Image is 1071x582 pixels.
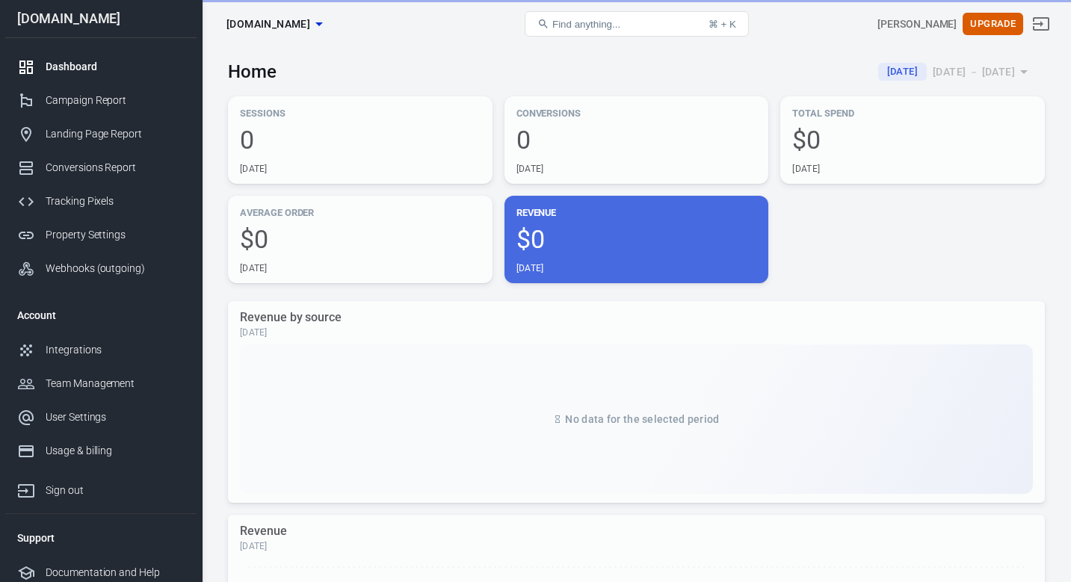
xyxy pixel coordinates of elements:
div: User Settings [46,409,185,425]
a: Tracking Pixels [5,185,197,218]
li: Support [5,520,197,556]
div: Dashboard [46,59,185,75]
a: Webhooks (outgoing) [5,252,197,285]
div: Campaign Report [46,93,185,108]
div: Sign out [46,483,185,498]
a: Sign out [5,468,197,507]
a: Usage & billing [5,434,197,468]
h3: Home [228,61,277,82]
a: Conversions Report [5,151,197,185]
span: Find anything... [552,19,620,30]
div: ⌘ + K [709,19,736,30]
div: Team Management [46,376,185,391]
li: Account [5,297,197,333]
a: Sign out [1023,6,1059,42]
div: Webhooks (outgoing) [46,261,185,276]
div: Conversions Report [46,160,185,176]
div: Landing Page Report [46,126,185,142]
a: Dashboard [5,50,197,84]
a: Team Management [5,367,197,400]
a: Landing Page Report [5,117,197,151]
div: Documentation and Help [46,565,185,581]
div: Tracking Pixels [46,194,185,209]
div: Account id: e7bbBimc [877,16,957,32]
a: Campaign Report [5,84,197,117]
button: [DOMAIN_NAME] [220,10,328,38]
a: Property Settings [5,218,197,252]
button: Find anything...⌘ + K [525,11,749,37]
div: Property Settings [46,227,185,243]
div: Integrations [46,342,185,358]
a: User Settings [5,400,197,434]
span: quizforlove.xyz [226,15,310,34]
button: Upgrade [963,13,1023,36]
div: Usage & billing [46,443,185,459]
div: [DOMAIN_NAME] [5,12,197,25]
a: Integrations [5,333,197,367]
